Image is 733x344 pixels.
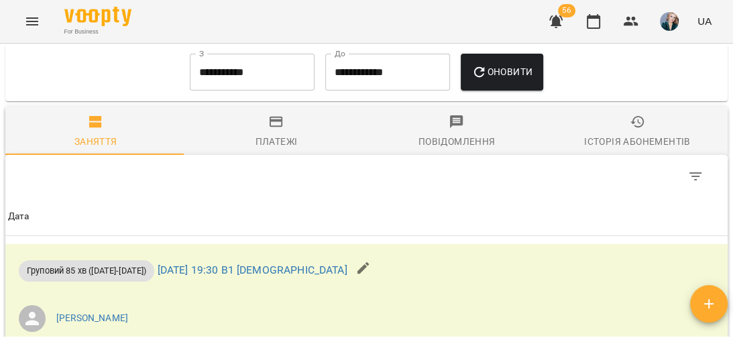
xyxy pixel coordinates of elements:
span: Груповий 85 хв ([DATE]-[DATE]) [19,264,154,277]
div: Повідомлення [418,133,496,150]
button: Оновити [461,54,543,91]
span: Оновити [471,64,532,80]
button: UA [692,9,717,34]
span: UA [697,14,712,28]
a: [DATE] 19:30 В1 [DEMOGRAPHIC_DATA] [158,264,347,276]
div: Історія абонементів [584,133,690,150]
span: 56 [558,4,575,17]
img: f478de67e57239878430fd83bbb33d9f.jpeg [660,12,679,31]
div: Sort [8,209,30,225]
div: Table Toolbar [5,155,728,198]
span: For Business [64,27,131,36]
span: Дата [8,209,725,225]
button: Menu [16,5,48,38]
div: Дата [8,209,30,225]
a: [PERSON_NAME] [56,312,128,325]
img: Voopty Logo [64,7,131,26]
div: Платежі [256,133,298,150]
button: Фільтр [679,160,712,192]
div: Заняття [74,133,117,150]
